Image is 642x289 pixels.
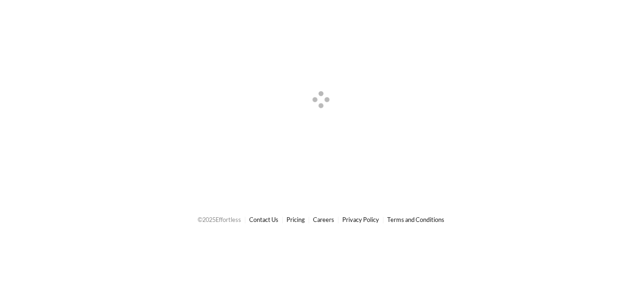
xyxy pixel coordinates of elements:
span: © 2025 Effortless [198,216,241,223]
a: Careers [313,216,334,223]
a: Contact Us [249,216,278,223]
a: Pricing [286,216,305,223]
a: Privacy Policy [342,216,379,223]
a: Terms and Conditions [387,216,444,223]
